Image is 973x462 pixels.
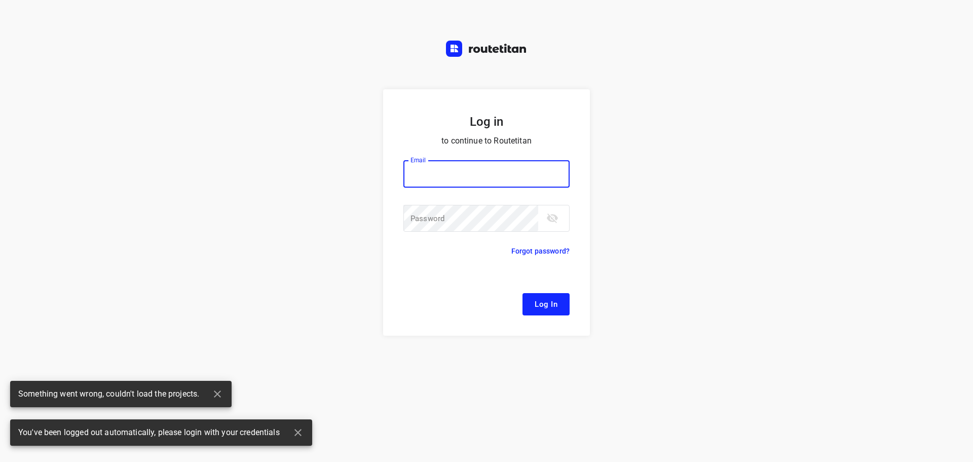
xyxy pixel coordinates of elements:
img: Routetitan [446,41,527,57]
h5: Log in [403,114,570,130]
span: Log In [535,298,557,311]
button: Log In [522,293,570,315]
span: Something went wrong, couldn't load the projects. [18,388,199,400]
p: Forgot password? [511,245,570,257]
span: You've been logged out automatically, please login with your credentials [18,427,280,439]
p: to continue to Routetitan [403,134,570,148]
button: toggle password visibility [542,208,563,228]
